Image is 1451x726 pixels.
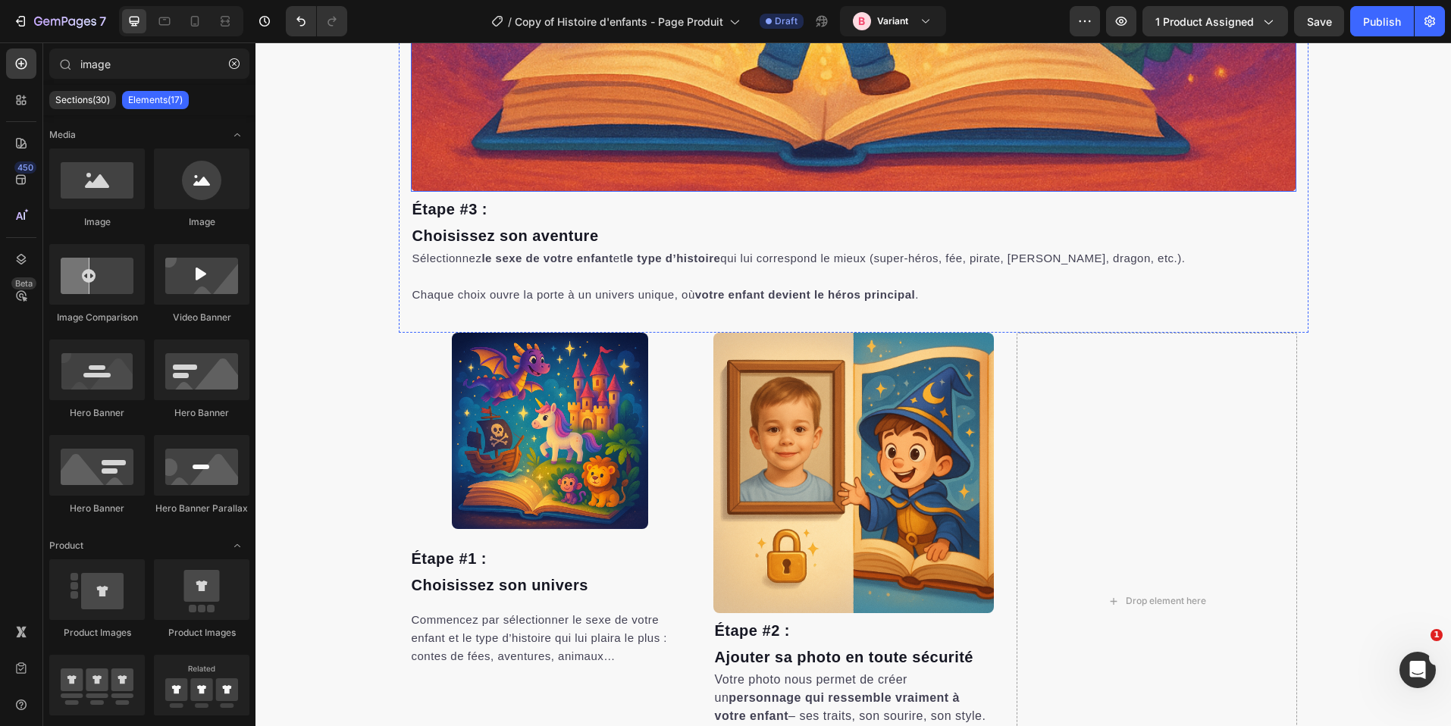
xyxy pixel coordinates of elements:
[49,626,145,640] div: Product Images
[870,552,951,565] div: Drop element here
[154,311,249,324] div: Video Banner
[1142,6,1288,36] button: 1 product assigned
[154,502,249,515] div: Hero Banner Parallax
[156,571,412,620] span: Commencez par sélectionner le sexe de votre enfant et le type d’histoire qui lui plaira le plus :...
[99,12,106,30] p: 7
[49,539,83,552] span: Product
[459,628,737,683] p: Votre photo nous permet de créer un – ses traits, son sourire, son style.
[156,508,231,524] span: Étape #1 :
[458,571,738,627] h2: Rich Text Editor. Editing area: main
[154,626,249,640] div: Product Images
[1307,15,1332,28] span: Save
[515,14,723,30] span: Copy of Histoire d'enfants - Page Produit
[877,14,908,29] h3: Variant
[368,209,465,222] strong: le type d’histoire
[49,49,249,79] input: Search Sections & Elements
[1350,6,1414,36] button: Publish
[11,277,36,289] div: Beta
[440,246,660,258] strong: votre enfant devient le héros principal
[128,94,183,106] p: Elements(17)
[1363,14,1401,30] div: Publish
[55,94,110,106] p: Sections(30)
[196,290,393,487] img: gempages_514128261119214438-717de8cc-1abb-429e-a487-e4b921f2c535.png
[157,246,663,258] span: Chaque choix ouvre la porte à un univers unique, où .
[154,406,249,420] div: Hero Banner
[49,215,145,229] div: Image
[255,42,1451,726] iframe: Design area
[154,215,249,229] div: Image
[459,572,737,625] p: ⁠⁠⁠⁠⁠⁠⁠
[1155,14,1254,30] span: 1 product assigned
[840,6,946,36] button: BVariant
[459,606,718,623] span: Ajouter sa photo en toute sécurité
[1399,652,1436,688] iframe: Intercom live chat
[1294,6,1344,36] button: Save
[49,502,145,515] div: Hero Banner
[775,14,798,28] span: Draft
[1431,629,1443,641] span: 1
[858,14,865,29] p: B
[508,14,512,30] span: /
[49,406,145,420] div: Hero Banner
[49,128,76,142] span: Media
[49,311,145,324] div: Image Comparison
[458,290,738,571] img: gempages_514128261119214438-f0860ddc-2efd-4361-84c4-1d372b92f62f.png
[6,6,113,36] button: 7
[156,534,333,551] span: Choisissez son univers
[459,649,705,680] strong: personnage qui ressemble vraiment à votre enfant
[14,161,36,174] div: 450
[225,534,249,558] span: Toggle open
[225,123,249,147] span: Toggle open
[459,580,534,596] span: Étape #2 :
[286,6,347,36] div: Undo/Redo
